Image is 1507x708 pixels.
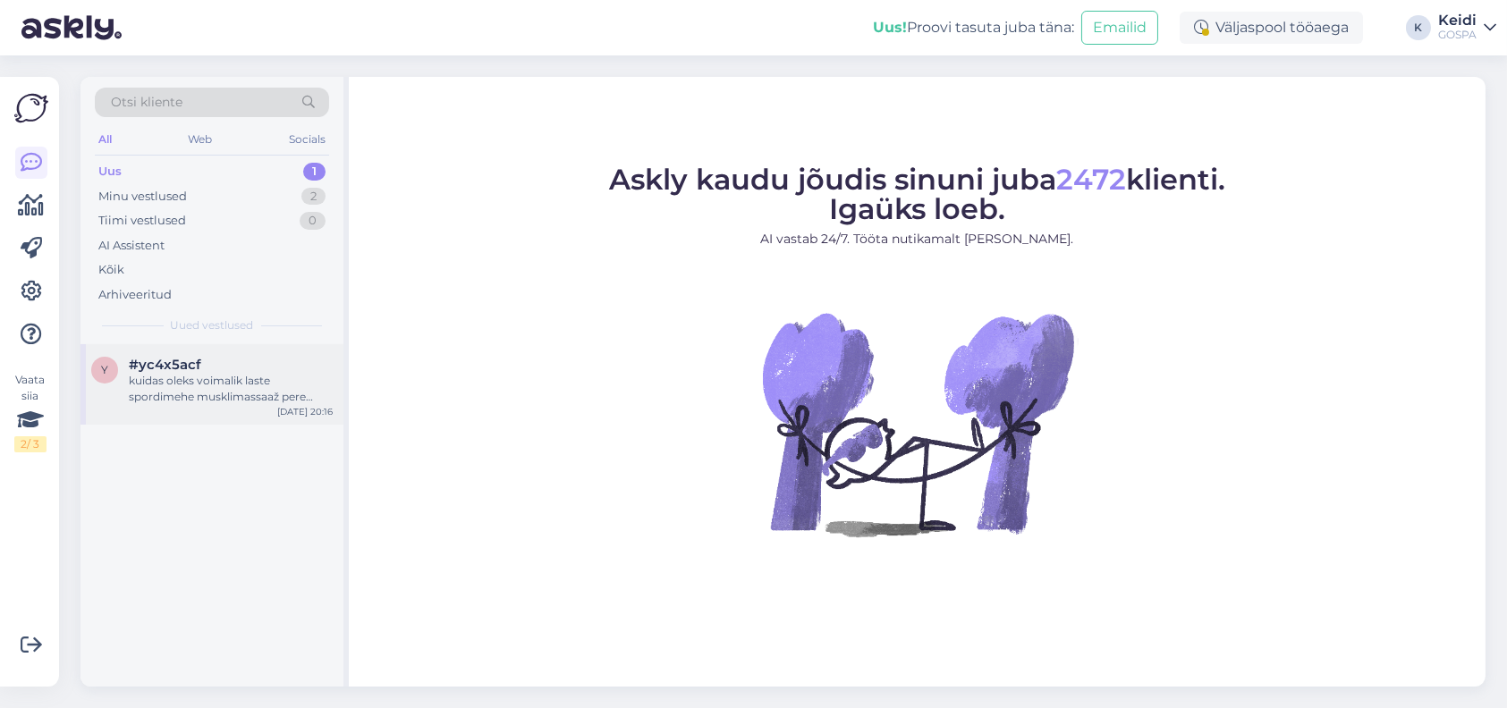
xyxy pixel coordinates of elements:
[1081,11,1158,45] button: Emailid
[873,17,1074,38] div: Proovi tasuta juba täna:
[129,357,201,373] span: #yc4x5acf
[14,91,48,125] img: Askly Logo
[98,212,186,230] div: Tiimi vestlused
[609,162,1225,226] span: Askly kaudu jõudis sinuni juba klienti. Igaüks loeb.
[14,436,47,452] div: 2 / 3
[1056,162,1126,197] span: 2472
[300,212,326,230] div: 0
[129,373,333,405] div: kuidas oleks voimalik laste spordimehe musklimassaaž pere paketis vahetada 12+ lapse massaaž sooj...
[98,261,124,279] div: Kõik
[98,188,187,206] div: Minu vestlused
[609,230,1225,249] p: AI vastab 24/7. Tööta nutikamalt [PERSON_NAME].
[101,363,108,376] span: y
[1438,13,1477,28] div: Keidi
[98,163,122,181] div: Uus
[285,128,329,151] div: Socials
[171,317,254,333] span: Uued vestlused
[1406,15,1431,40] div: K
[873,19,907,36] b: Uus!
[1180,12,1363,44] div: Väljaspool tööaega
[98,286,172,304] div: Arhiveeritud
[185,128,216,151] div: Web
[111,93,182,112] span: Otsi kliente
[95,128,115,151] div: All
[1438,28,1477,42] div: GOSPA
[303,163,326,181] div: 1
[14,372,47,452] div: Vaata siia
[757,263,1079,585] img: No Chat active
[277,405,333,418] div: [DATE] 20:16
[1438,13,1496,42] a: KeidiGOSPA
[98,237,165,255] div: AI Assistent
[301,188,326,206] div: 2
